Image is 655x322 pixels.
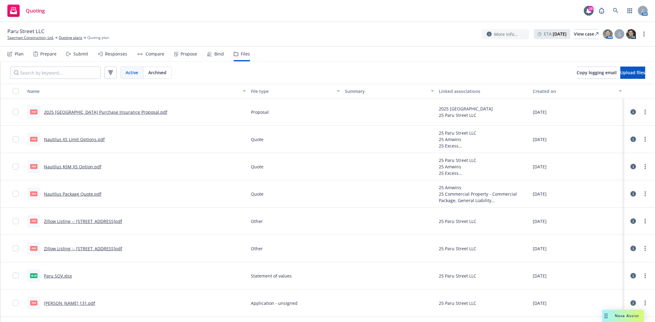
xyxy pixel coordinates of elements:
[214,52,224,56] div: Bind
[13,136,19,142] input: Toggle Row Selected
[494,31,518,37] span: More info...
[610,5,622,17] a: Search
[439,273,476,279] div: 25 Paru Street LLC
[248,84,342,98] button: File type
[641,245,649,252] a: more
[25,84,248,98] button: Name
[30,301,37,305] span: pdf
[30,219,37,223] span: pdf
[553,31,567,37] strong: [DATE]
[641,272,649,279] a: more
[624,5,636,17] a: Switch app
[439,191,528,204] div: 25 Commercial Property - Commercial Package, General Liability
[27,88,239,94] div: Name
[439,170,528,176] div: 25 Excess
[13,163,19,170] input: Toggle Row Selected
[641,163,649,170] a: more
[439,245,476,252] div: 25 Paru Street LLC
[13,300,19,306] input: Toggle Row Selected
[44,109,167,115] a: 2025 [GEOGRAPHIC_DATA] Purchase Insurance Proposal.pdf
[251,136,263,143] span: Quote
[533,191,547,197] span: [DATE]
[44,164,101,170] a: Nautilus $5M XS Option.pdf
[439,105,493,112] div: 2025 [GEOGRAPHIC_DATA]
[13,273,19,279] input: Toggle Row Selected
[251,273,292,279] span: Statement of values
[533,300,547,306] span: [DATE]
[533,273,547,279] span: [DATE]
[105,52,127,56] div: Responses
[15,52,24,56] div: Plan
[251,245,263,252] span: Other
[641,136,649,143] a: more
[30,137,37,141] span: pdf
[439,143,528,149] div: 25 Excess
[13,109,19,115] input: Toggle Row Selected
[44,136,105,142] a: Nautilus XS Limit Options.pdf
[251,163,263,170] span: Quote
[345,88,427,94] div: Summary
[10,67,101,79] input: Search by keyword...
[641,217,649,225] a: more
[148,69,166,76] span: Archived
[87,35,109,40] span: Quoting plan
[26,8,45,13] span: Quoting
[577,70,617,75] span: Copy logging email
[641,299,649,307] a: more
[44,273,72,279] a: Paru SOV.xlsx
[602,310,610,322] div: Drag to move
[342,84,436,98] button: Summary
[439,300,476,306] div: 25 Paru Street LLC
[251,191,263,197] span: Quote
[439,136,528,143] div: 25 Amwins
[603,29,613,39] img: photo
[533,88,615,94] div: Created on
[439,163,528,170] div: 25 Amwins
[533,163,547,170] span: [DATE]
[44,191,101,197] a: Nautilus Package Quote.pdf
[641,108,649,116] a: more
[439,157,528,163] div: 25 Paru Street LLC
[7,35,54,40] a: Saarman Construction, Ltd.
[251,88,333,94] div: File type
[595,5,608,17] a: Report a Bug
[30,164,37,169] span: pdf
[126,69,138,76] span: Active
[620,70,645,75] span: Upload files
[30,273,37,278] span: xlsx
[482,29,529,39] button: More info...
[533,218,547,224] span: [DATE]
[602,310,644,322] button: Nova Assist
[577,67,617,79] button: Copy logging email
[44,300,95,306] a: [PERSON_NAME] 131.pdf
[641,190,649,197] a: more
[439,88,528,94] div: Linked associations
[615,313,639,318] span: Nova Assist
[181,52,197,56] div: Propose
[439,184,528,191] div: 25 Amwins
[251,218,263,224] span: Other
[533,245,547,252] span: [DATE]
[251,300,298,306] span: Application - unsigned
[40,52,57,56] div: Prepare
[626,29,636,39] img: photo
[44,218,122,224] a: Zillow Listing -- [STREET_ADDRESS]pdf
[30,191,37,196] span: pdf
[640,30,648,38] a: more
[544,31,567,37] span: ETA :
[241,52,250,56] div: Files
[588,6,594,11] div: 18
[5,2,47,19] a: Quoting
[7,28,45,35] span: Paru Street LLC
[436,84,530,98] button: Linked associations
[533,136,547,143] span: [DATE]
[13,245,19,251] input: Toggle Row Selected
[73,52,88,56] div: Submit
[574,29,598,39] a: View case
[30,246,37,251] span: pdf
[439,130,528,136] div: 25 Paru Street LLC
[13,191,19,197] input: Toggle Row Selected
[59,35,82,40] a: Quoting plans
[13,218,19,224] input: Toggle Row Selected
